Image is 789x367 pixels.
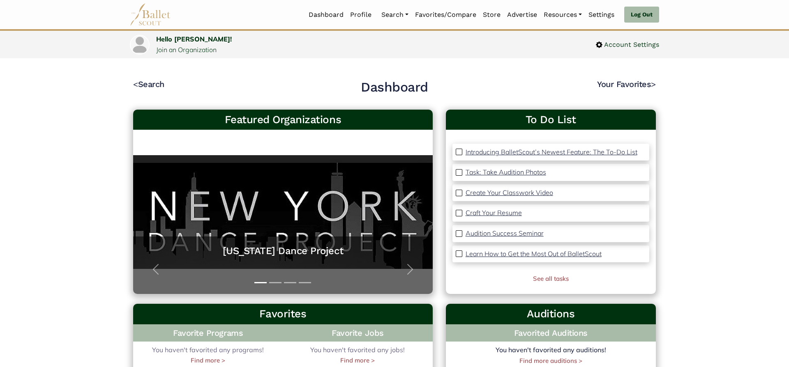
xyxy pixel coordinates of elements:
[466,147,637,158] a: Introducing BalletScout’s Newest Feature: The To-Do List
[585,6,618,23] a: Settings
[283,324,432,342] h4: Favorite Jobs
[378,6,412,23] a: Search
[466,228,544,239] a: Audition Success Seminar
[597,79,656,89] a: Your Favorites>
[466,148,637,156] p: Introducing BalletScout’s Newest Feature: The To-Do List
[299,278,311,287] button: Slide 4
[519,357,582,365] a: Find more auditions >
[305,6,347,23] a: Dashboard
[340,356,375,365] a: Find more >
[284,278,296,287] button: Slide 3
[156,46,217,54] a: Join an Organization
[480,6,504,23] a: Store
[412,6,480,23] a: Favorites/Compare
[504,6,540,23] a: Advertise
[133,79,164,89] a: <Search
[596,39,659,50] a: Account Settings
[466,250,602,258] p: Learn How to Get the Most Out of BalletScout
[446,345,656,356] p: You haven't favorited any auditions!
[452,307,649,321] h3: Auditions
[624,7,659,23] a: Log Out
[452,328,649,338] h4: Favorited Auditions
[651,79,656,89] code: >
[452,113,649,127] a: To Do List
[361,79,428,96] h2: Dashboard
[156,35,232,43] a: Hello [PERSON_NAME]!
[254,278,267,287] button: Slide 1
[602,39,659,50] span: Account Settings
[133,79,138,89] code: <
[133,345,283,365] div: You haven't favorited any programs!
[540,6,585,23] a: Resources
[466,249,602,259] a: Learn How to Get the Most Out of BalletScout
[283,345,432,365] div: You haven't favorited any jobs!
[347,6,375,23] a: Profile
[466,209,522,217] p: Craft Your Resume
[466,168,546,176] p: Task: Take Audition Photos
[466,167,546,178] a: Task: Take Audition Photos
[140,307,426,321] h3: Favorites
[140,113,426,127] h3: Featured Organizations
[133,324,283,342] h4: Favorite Programs
[533,275,569,282] a: See all tasks
[191,356,225,365] a: Find more >
[466,188,553,198] a: Create Your Classwork Video
[466,208,522,218] a: Craft Your Resume
[131,36,149,54] img: profile picture
[466,188,553,197] p: Create Your Classwork Video
[269,278,281,287] button: Slide 2
[141,245,424,257] a: [US_STATE] Dance Project
[466,229,544,237] p: Audition Success Seminar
